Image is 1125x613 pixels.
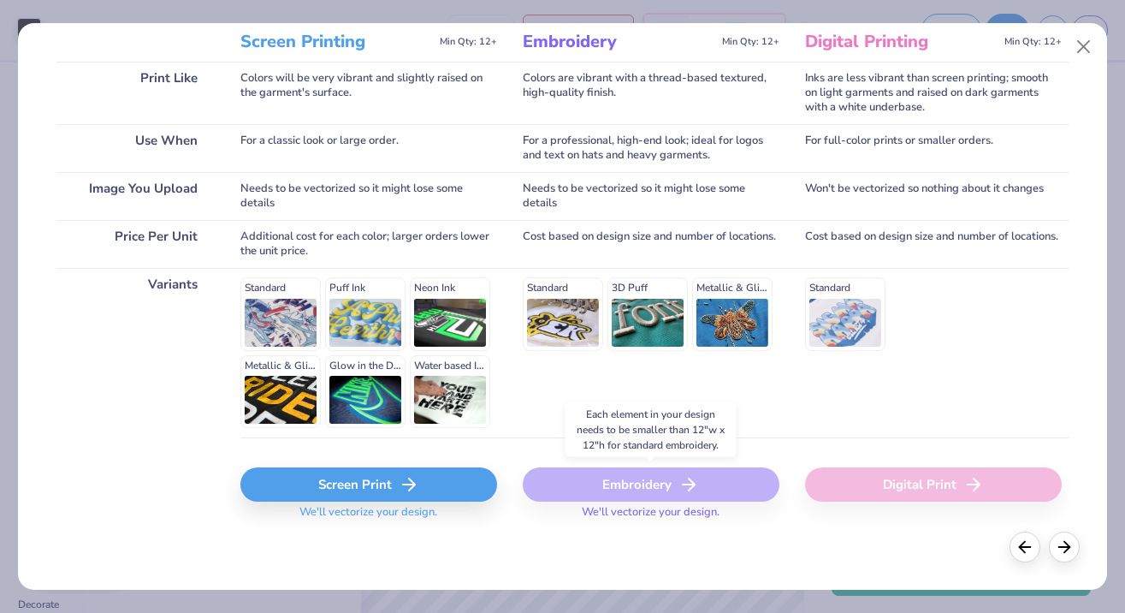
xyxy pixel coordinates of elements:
[293,505,444,530] span: We'll vectorize your design.
[805,62,1062,124] div: Inks are less vibrant than screen printing; smooth on light garments and raised on dark garments ...
[240,467,497,502] div: Screen Print
[440,36,497,48] span: Min Qty: 12+
[56,62,215,124] div: Print Like
[56,220,215,268] div: Price Per Unit
[805,467,1062,502] div: Digital Print
[722,36,779,48] span: Min Qty: 12+
[805,31,998,53] h3: Digital Printing
[1068,31,1100,63] button: Close
[523,31,715,53] h3: Embroidery
[805,172,1062,220] div: Won't be vectorized so nothing about it changes
[240,124,497,172] div: For a classic look or large order.
[56,172,215,220] div: Image You Upload
[240,172,497,220] div: Needs to be vectorized so it might lose some details
[805,220,1062,268] div: Cost based on design size and number of locations.
[56,124,215,172] div: Use When
[805,124,1062,172] div: For full-color prints or smaller orders.
[1004,36,1062,48] span: Min Qty: 12+
[240,62,497,124] div: Colors will be very vibrant and slightly raised on the garment's surface.
[240,31,433,53] h3: Screen Printing
[523,172,779,220] div: Needs to be vectorized so it might lose some details
[523,124,779,172] div: For a professional, high-end look; ideal for logos and text on hats and heavy garments.
[575,505,726,530] span: We'll vectorize your design.
[240,220,497,268] div: Additional cost for each color; larger orders lower the unit price.
[56,268,215,437] div: Variants
[565,402,737,457] div: Each element in your design needs to be smaller than 12"w x 12"h for standard embroidery.
[523,62,779,124] div: Colors are vibrant with a thread-based textured, high-quality finish.
[523,467,779,502] div: Embroidery
[523,220,779,268] div: Cost based on design size and number of locations.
